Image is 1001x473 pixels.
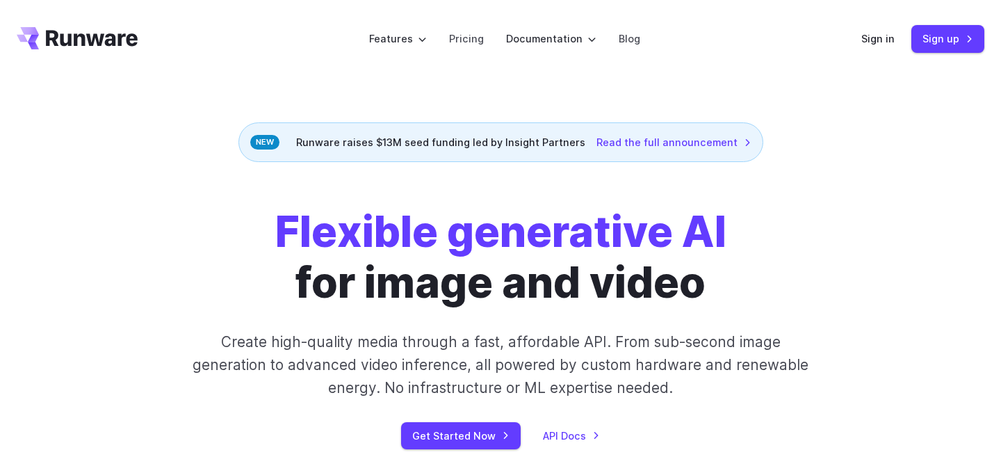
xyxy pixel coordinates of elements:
a: Go to / [17,27,138,49]
a: Sign in [861,31,895,47]
a: Pricing [449,31,484,47]
div: Runware raises $13M seed funding led by Insight Partners [238,122,763,162]
a: Get Started Now [401,422,521,449]
p: Create high-quality media through a fast, affordable API. From sub-second image generation to adv... [191,330,811,400]
label: Features [369,31,427,47]
a: Read the full announcement [596,134,751,150]
label: Documentation [506,31,596,47]
a: Sign up [911,25,984,52]
strong: Flexible generative AI [275,206,726,257]
h1: for image and video [275,207,726,308]
a: API Docs [543,428,600,444]
a: Blog [619,31,640,47]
